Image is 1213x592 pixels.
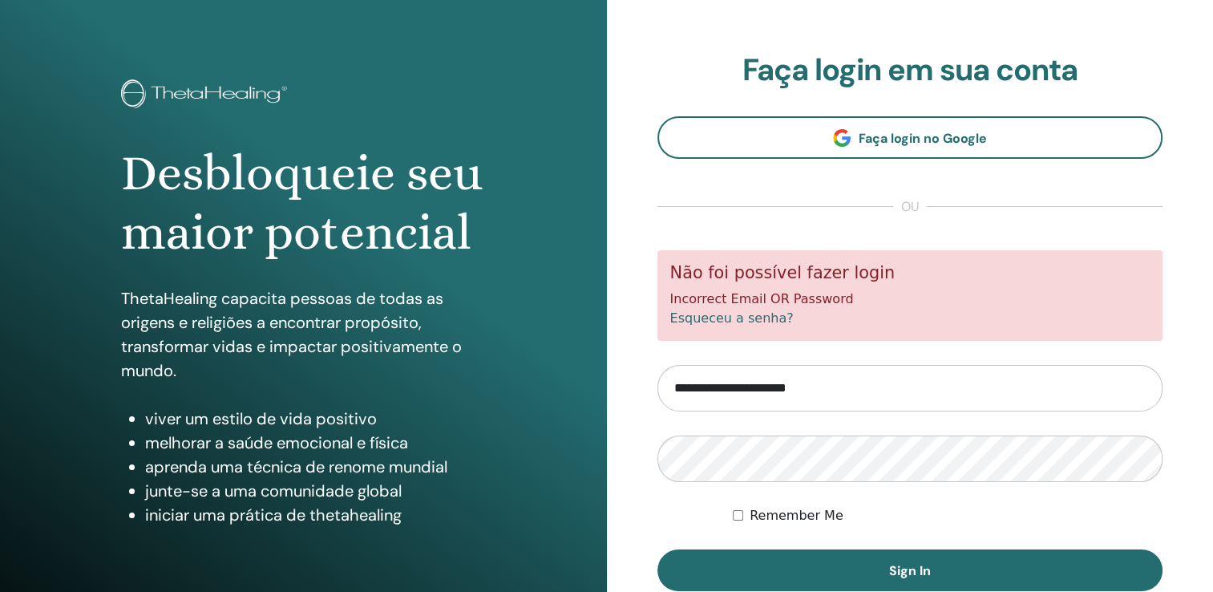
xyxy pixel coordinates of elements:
[657,116,1163,159] a: Faça login no Google
[121,144,485,263] h1: Desbloqueie seu maior potencial
[889,562,931,579] span: Sign In
[733,506,1162,525] div: Keep me authenticated indefinitely or until I manually logout
[657,52,1163,89] h2: Faça login em sua conta
[145,407,485,431] li: viver um estilo de vida positivo
[657,250,1163,341] div: Incorrect Email OR Password
[145,431,485,455] li: melhorar a saúde emocional e física
[145,455,485,479] li: aprenda uma técnica de renome mundial
[145,479,485,503] li: junte-se a uma comunidade global
[670,263,1150,283] h5: Não foi possível fazer login
[145,503,485,527] li: iniciar uma prática de thetahealing
[670,310,794,326] a: Esqueceu a senha?
[657,549,1163,591] button: Sign In
[121,286,485,383] p: ThetaHealing capacita pessoas de todas as origens e religiões a encontrar propósito, transformar ...
[859,130,987,147] span: Faça login no Google
[750,506,843,525] label: Remember Me
[893,197,927,217] span: ou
